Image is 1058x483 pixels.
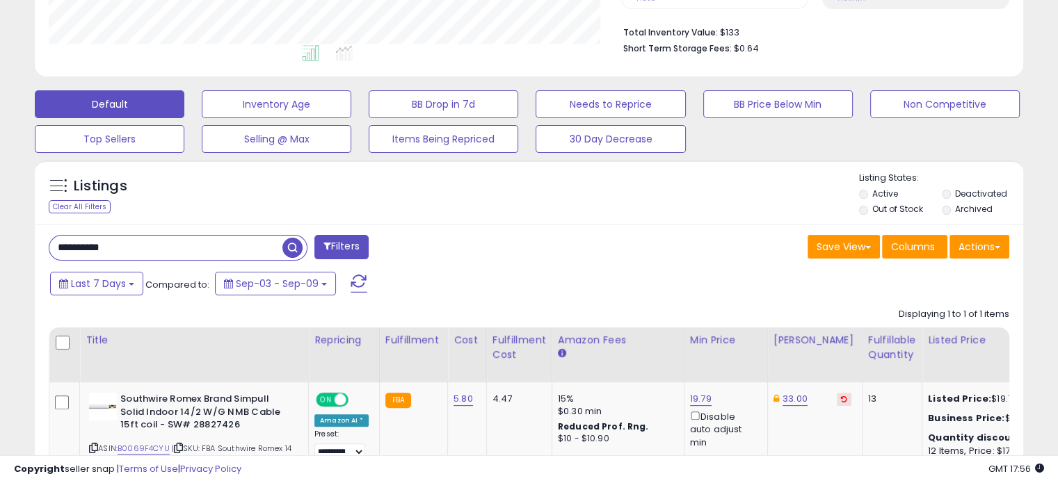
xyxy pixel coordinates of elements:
[202,90,351,118] button: Inventory Age
[928,393,1043,405] div: $19.79
[868,393,911,405] div: 13
[558,420,649,432] b: Reduced Prof. Rng.
[492,393,541,405] div: 4.47
[119,462,178,475] a: Terms of Use
[14,462,65,475] strong: Copyright
[558,347,566,360] small: Amazon Fees.
[808,235,880,259] button: Save View
[899,308,1009,321] div: Displaying 1 to 1 of 1 items
[690,409,757,449] div: Disable auto adjust min
[536,125,685,153] button: 30 Day Decrease
[558,405,673,418] div: $0.30 min
[988,462,1044,475] span: 2025-09-17 17:56 GMT
[369,125,518,153] button: Items Being Repriced
[872,203,923,215] label: Out of Stock
[49,200,111,213] div: Clear All Filters
[454,333,481,347] div: Cost
[86,333,303,347] div: Title
[215,272,336,295] button: Sep-03 - Sep-09
[954,203,992,215] label: Archived
[783,392,808,406] a: 33.00
[774,333,856,347] div: [PERSON_NAME]
[71,277,126,290] span: Last 7 Days
[870,90,1020,118] button: Non Competitive
[369,90,518,118] button: BB Drop in 7d
[35,90,184,118] button: Default
[492,333,546,362] div: Fulfillment Cost
[74,177,127,196] h5: Listings
[623,42,732,54] b: Short Term Storage Fees:
[536,90,685,118] button: Needs to Reprice
[928,411,1004,425] b: Business Price:
[346,394,369,406] span: OFF
[236,277,319,290] span: Sep-03 - Sep-09
[928,432,1043,444] div: :
[89,393,117,420] img: 210WoXhVEqL._SL40_.jpg
[454,392,473,406] a: 5.80
[882,235,947,259] button: Columns
[703,90,853,118] button: BB Price Below Min
[145,278,209,291] span: Compared to:
[317,394,335,406] span: ON
[623,26,718,38] b: Total Inventory Value:
[14,463,241,476] div: seller snap | |
[50,272,143,295] button: Last 7 Days
[314,333,374,347] div: Repricing
[734,42,759,55] span: $0.64
[385,393,411,408] small: FBA
[558,393,673,405] div: 15%
[928,333,1048,347] div: Listed Price
[35,125,184,153] button: Top Sellers
[120,393,289,435] b: Southwire Romex Brand Simpull Solid Indoor 14/2 W/G NMB Cable 15ft coil - SW# 28827426
[623,23,999,40] li: $133
[202,125,351,153] button: Selling @ Max
[314,429,369,461] div: Preset:
[954,188,1007,199] label: Deactivated
[314,235,369,259] button: Filters
[949,235,1009,259] button: Actions
[859,172,1023,185] p: Listing States:
[314,414,369,427] div: Amazon AI *
[558,433,673,445] div: $10 - $10.90
[928,412,1043,425] div: $19.4
[891,240,935,254] span: Columns
[868,333,916,362] div: Fulfillable Quantity
[558,333,678,347] div: Amazon Fees
[690,392,712,406] a: 19.79
[928,431,1028,444] b: Quantity discounts
[385,333,442,347] div: Fulfillment
[928,392,991,405] b: Listed Price:
[89,393,298,480] div: ASIN:
[180,462,241,475] a: Privacy Policy
[690,333,762,347] div: Min Price
[872,188,898,199] label: Active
